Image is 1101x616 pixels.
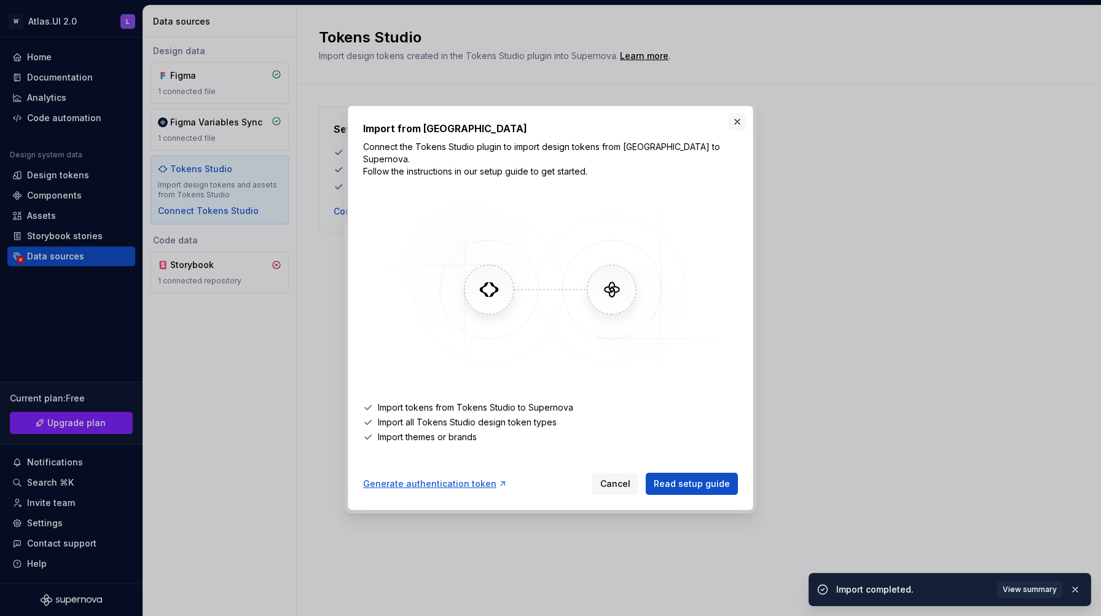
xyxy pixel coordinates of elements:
li: Import tokens from Tokens Studio to Supernova [363,401,738,414]
p: Connect the Tokens Studio plugin to import design tokens from [GEOGRAPHIC_DATA] to Supernova. Fol... [363,141,738,178]
h2: Import from [GEOGRAPHIC_DATA] [363,121,738,136]
li: Import all Tokens Studio design token types [363,416,738,428]
button: Cancel [592,473,638,495]
div: Import completed. [836,583,990,596]
li: Import themes or brands [363,431,738,443]
a: Generate authentication token [363,478,507,490]
span: Read setup guide [654,478,730,490]
span: View summary [1003,585,1057,594]
span: Cancel [600,478,630,490]
a: Read setup guide [646,473,738,495]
